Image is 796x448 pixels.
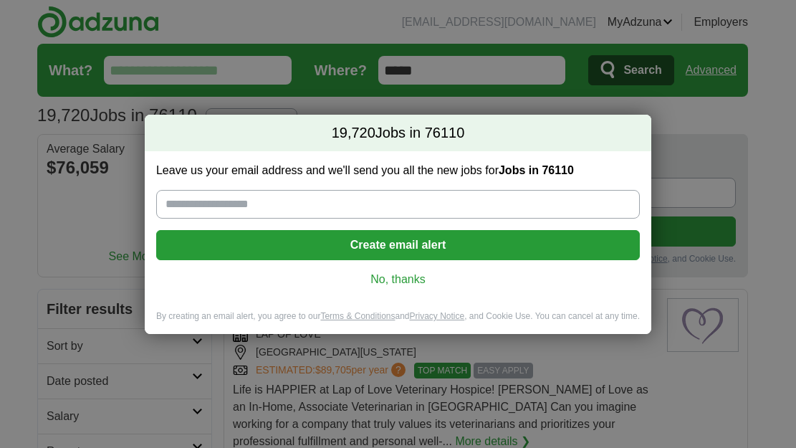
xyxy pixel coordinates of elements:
[332,123,375,143] span: 19,720
[410,311,465,321] a: Privacy Notice
[168,272,628,287] a: No, thanks
[320,311,395,321] a: Terms & Conditions
[145,310,651,334] div: By creating an email alert, you agree to our and , and Cookie Use. You can cancel at any time.
[145,115,651,152] h2: Jobs in 76110
[156,163,640,178] label: Leave us your email address and we'll send you all the new jobs for
[499,164,574,176] strong: Jobs in 76110
[156,230,640,260] button: Create email alert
